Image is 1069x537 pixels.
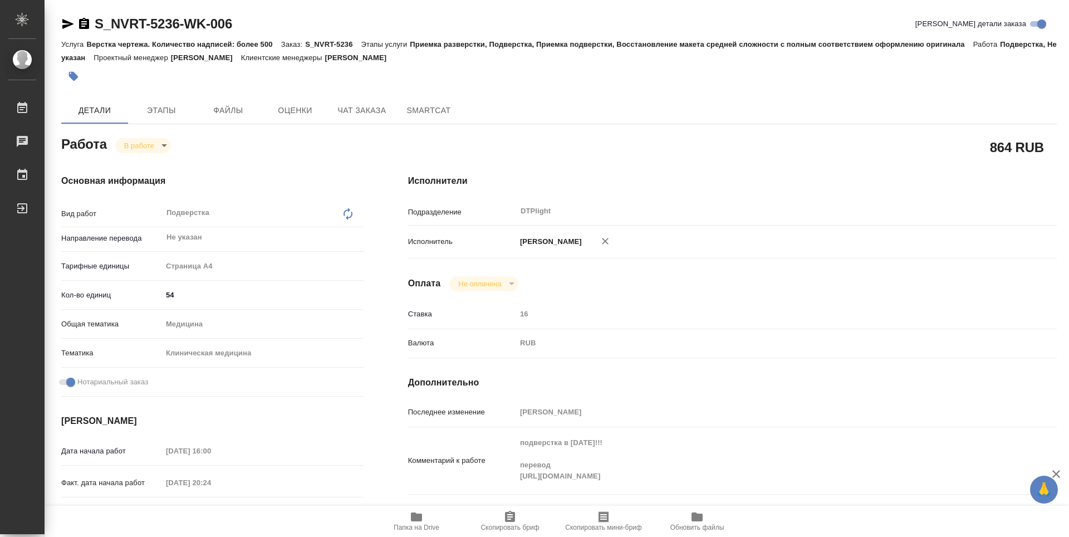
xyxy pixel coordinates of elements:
[61,233,162,244] p: Направление перевода
[61,174,364,188] h4: Основная информация
[408,277,441,290] h4: Оплата
[61,64,86,89] button: Добавить тэг
[305,40,361,48] p: S_NVRT-5236
[410,40,973,48] p: Приемка разверстки, Подверстка, Приемка подверстки, Восстановление макета средней сложности с пол...
[408,174,1057,188] h4: Исполнители
[455,279,504,289] button: Не оплачена
[268,104,322,118] span: Оценки
[86,40,281,48] p: Верстка чертежа. Количество надписей: более 500
[408,207,516,218] p: Подразделение
[408,236,516,247] p: Исполнитель
[408,407,516,418] p: Последнее изменение
[77,17,91,31] button: Скопировать ссылку
[121,141,158,150] button: В работе
[77,377,148,388] span: Нотариальный заказ
[61,446,162,457] p: Дата начала работ
[162,443,259,459] input: Пустое поле
[162,257,364,276] div: Страница А4
[335,104,389,118] span: Чат заказа
[135,104,188,118] span: Этапы
[408,376,1057,389] h4: Дополнительно
[516,306,1003,322] input: Пустое поле
[162,344,364,363] div: Клиническая медицина
[557,506,650,537] button: Скопировать мини-бриф
[1034,478,1053,501] span: 🙏
[61,40,86,48] p: Услуга
[68,104,121,118] span: Детали
[325,53,395,62] p: [PERSON_NAME]
[61,133,107,153] h2: Работа
[516,236,582,247] p: [PERSON_NAME]
[650,506,744,537] button: Обновить файлы
[670,524,724,531] span: Обновить файлы
[361,40,410,48] p: Этапы услуги
[516,433,1003,486] textarea: подверстка в [DATE]!!! перевод [URL][DOMAIN_NAME]
[408,309,516,320] p: Ставка
[516,404,1003,420] input: Пустое поле
[402,104,455,118] span: SmartCat
[162,287,364,303] input: ✎ Введи что-нибудь
[61,348,162,359] p: Тематика
[449,276,518,291] div: В работе
[408,338,516,349] p: Валюта
[61,261,162,272] p: Тарифные единицы
[94,53,170,62] p: Проектный менеджер
[61,319,162,330] p: Общая тематика
[565,524,641,531] span: Скопировать мини-бриф
[162,504,259,520] input: Пустое поле
[61,477,162,489] p: Факт. дата начала работ
[394,524,439,531] span: Папка на Drive
[162,475,259,491] input: Пустое поле
[281,40,305,48] p: Заказ:
[463,506,557,537] button: Скопировать бриф
[593,229,617,253] button: Удалить исполнителя
[370,506,463,537] button: Папка на Drive
[202,104,255,118] span: Файлы
[95,16,232,31] a: S_NVRT-5236-WK-006
[241,53,325,62] p: Клиентские менеджеры
[516,334,1003,353] div: RUB
[162,315,364,334] div: Медицина
[61,17,75,31] button: Скопировать ссылку для ЯМессенджера
[61,414,364,428] h4: [PERSON_NAME]
[1030,476,1058,504] button: 🙏
[480,524,539,531] span: Скопировать бриф
[115,138,171,153] div: В работе
[61,290,162,301] p: Кол-во единиц
[408,455,516,466] p: Комментарий к работе
[516,501,1003,520] textarea: /Clients/Novartos_Pharma/Orders/S_NVRT-5236/DTP/S_NVRT-5236-WK-006
[915,18,1026,30] span: [PERSON_NAME] детали заказа
[973,40,1001,48] p: Работа
[990,138,1044,157] h2: 864 RUB
[171,53,241,62] p: [PERSON_NAME]
[61,208,162,219] p: Вид работ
